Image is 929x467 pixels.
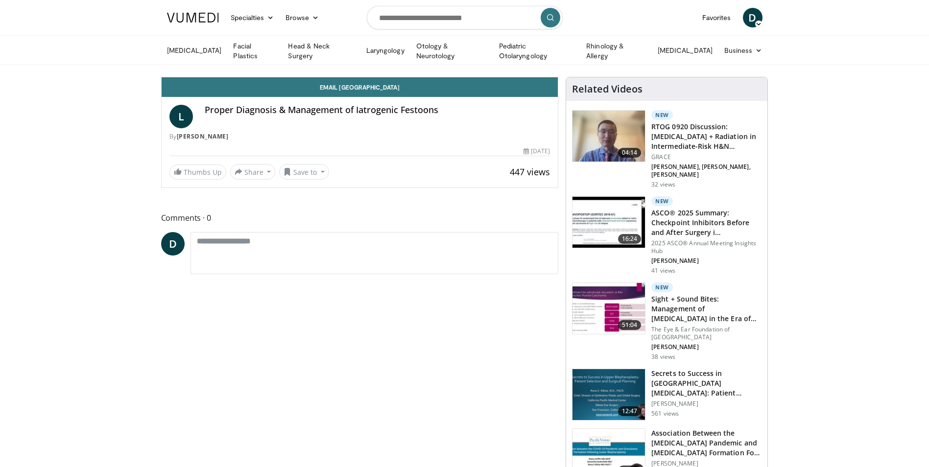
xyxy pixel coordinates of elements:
a: [MEDICAL_DATA] [161,41,228,60]
img: 432a861a-bd9d-4885-bda1-585710caca22.png.150x105_q85_crop-smart_upscale.png [572,369,645,420]
a: Rhinology & Allergy [580,41,652,61]
img: 8bea4cff-b600-4be7-82a7-01e969b6860e.150x105_q85_crop-smart_upscale.jpg [572,283,645,334]
p: New [651,282,673,292]
img: VuMedi Logo [167,13,219,23]
p: GRACE [651,153,762,161]
p: [PERSON_NAME] [651,343,762,351]
a: Laryngology [360,41,410,60]
p: New [651,196,673,206]
button: Save to [279,164,329,180]
span: 447 views [510,166,550,178]
p: [PERSON_NAME] [651,400,762,408]
h3: Sight + Sound Bites: Management of [MEDICAL_DATA] in the Era of Targ… [651,294,762,324]
a: Facial Plastics [227,41,282,61]
h4: Proper Diagnosis & Management of Iatrogenic Festoons [205,105,550,116]
a: 04:14 New RTOG 0920 Discussion: [MEDICAL_DATA] + Radiation in Intermediate-Risk H&N… GRACE [PERSO... [572,110,762,188]
p: 561 views [651,410,679,418]
h4: Related Videos [572,83,643,95]
a: D [161,232,185,256]
span: 04:14 [618,148,642,158]
a: L [169,105,193,128]
button: Share [230,164,276,180]
a: Head & Neck Surgery [282,41,360,61]
span: 12:47 [618,406,642,416]
p: 2025 ASCO® Annual Meeting Insights Hub [651,239,762,255]
span: 16:24 [618,234,642,244]
a: Email [GEOGRAPHIC_DATA] [162,77,558,97]
div: [DATE] [524,147,550,156]
a: 12:47 Secrets to Success in [GEOGRAPHIC_DATA][MEDICAL_DATA]: Patient Selection and Su… [PERSON_NA... [572,369,762,420]
p: The Eye & Ear Foundation of [GEOGRAPHIC_DATA] [651,326,762,341]
p: 38 views [651,353,675,361]
h3: Association Between the [MEDICAL_DATA] Pandemic and [MEDICAL_DATA] Formation Fo… [651,428,762,458]
span: 51:04 [618,320,642,330]
h3: ASCO® 2025 Summary: Checkpoint Inhibitors Before and After Surgery i… [651,208,762,237]
p: 41 views [651,267,675,275]
h3: Secrets to Success in [GEOGRAPHIC_DATA][MEDICAL_DATA]: Patient Selection and Su… [651,369,762,398]
a: D [743,8,762,27]
a: [MEDICAL_DATA] [652,41,718,60]
a: Otology & Neurotology [410,41,493,61]
a: [PERSON_NAME] [177,132,229,140]
p: New [651,110,673,120]
a: Specialties [225,8,280,27]
a: Thumbs Up [169,164,226,180]
img: 006fd91f-89fb-445a-a939-ffe898e241ab.150x105_q85_crop-smart_upscale.jpg [572,111,645,162]
input: Search topics, interventions [367,6,563,29]
a: Favorites [696,8,737,27]
span: Comments 0 [161,211,559,224]
a: Business [718,41,768,60]
p: 32 views [651,181,675,188]
h3: RTOG 0920 Discussion: [MEDICAL_DATA] + Radiation in Intermediate-Risk H&N… [651,122,762,151]
a: 16:24 New ASCO® 2025 Summary: Checkpoint Inhibitors Before and After Surgery i… 2025 ASCO® Annual... [572,196,762,275]
p: [PERSON_NAME] [651,257,762,265]
img: a81f5811-1ccf-4ee7-8ec2-23477a0c750b.150x105_q85_crop-smart_upscale.jpg [572,197,645,248]
p: [PERSON_NAME], [PERSON_NAME], [PERSON_NAME] [651,163,762,179]
a: Browse [280,8,325,27]
a: 51:04 New Sight + Sound Bites: Management of [MEDICAL_DATA] in the Era of Targ… The Eye & Ear Fou... [572,282,762,361]
a: Pediatric Otolaryngology [493,41,580,61]
div: By [169,132,550,141]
